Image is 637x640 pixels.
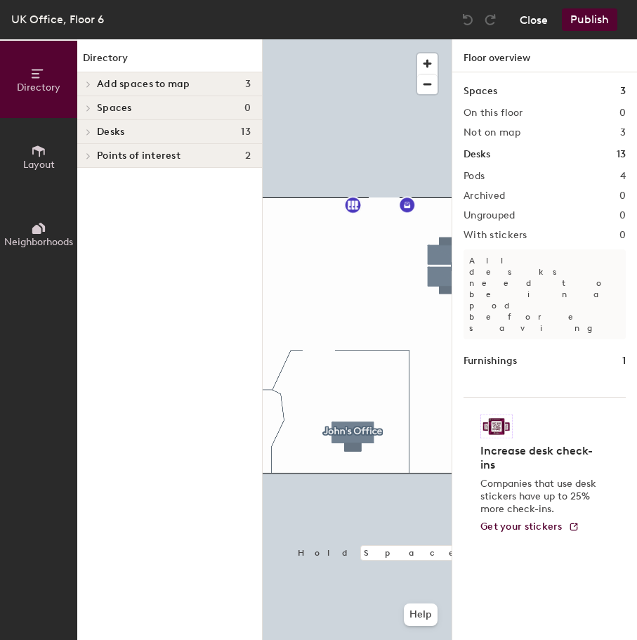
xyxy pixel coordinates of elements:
span: Layout [23,159,55,171]
span: 0 [244,103,251,114]
h1: Furnishings [464,353,517,369]
h2: Archived [464,190,505,202]
h2: Ungrouped [464,210,515,221]
h1: Directory [77,51,262,72]
h1: 13 [617,147,626,162]
div: UK Office, Floor 6 [11,11,104,28]
h2: 0 [619,190,626,202]
h1: 1 [622,353,626,369]
span: Desks [97,126,124,138]
img: Redo [483,13,497,27]
h2: 3 [620,127,626,138]
h1: Floor overview [452,39,637,72]
h2: 0 [619,210,626,221]
img: Sticker logo [480,414,513,438]
h1: Desks [464,147,490,162]
span: Spaces [97,103,132,114]
h2: With stickers [464,230,527,241]
span: 13 [241,126,251,138]
button: Close [520,8,548,31]
h2: On this floor [464,107,523,119]
span: 3 [245,79,251,90]
button: Publish [562,8,617,31]
h2: 0 [619,230,626,241]
h2: 4 [620,171,626,182]
span: Neighborhoods [4,236,73,248]
span: Points of interest [97,150,180,162]
h2: Pods [464,171,485,182]
span: Get your stickers [480,521,563,533]
img: Undo [461,13,475,27]
p: All desks need to be in a pod before saving [464,249,626,339]
p: Companies that use desk stickers have up to 25% more check-ins. [480,478,600,516]
span: Directory [17,81,60,93]
span: 2 [245,150,251,162]
h4: Increase desk check-ins [480,444,600,472]
span: Add spaces to map [97,79,190,90]
button: Help [404,603,438,626]
h1: 3 [620,84,626,99]
h2: Not on map [464,127,520,138]
h1: Spaces [464,84,497,99]
h2: 0 [619,107,626,119]
a: Get your stickers [480,521,579,533]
